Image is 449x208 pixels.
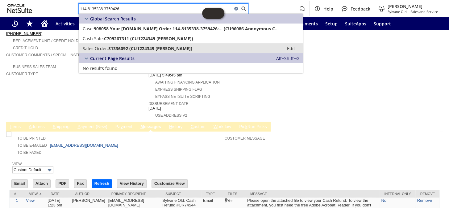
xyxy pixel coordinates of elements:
[90,55,135,61] span: Current Page Results
[155,94,210,99] a: Bypass NetSuite Scripting
[212,124,233,130] a: Workflow
[83,45,108,51] span: Sales Order:
[6,31,42,36] a: [PHONE_NUMBER]
[280,45,302,52] a: Edit:
[155,87,202,92] a: Express Shipping Flag
[294,21,318,27] span: Documents
[6,132,11,137] img: Unchecked
[83,26,94,32] span: Case:
[345,21,366,27] span: SuiteApps
[56,180,69,188] input: PDF
[148,73,182,78] span: [DATE] 5:49:45 pm
[225,136,265,141] a: Customer Message
[111,192,156,196] div: Primary Recipient
[37,17,52,30] a: Home
[152,180,187,188] input: Customize View
[410,9,438,14] span: Sales and Service
[6,72,38,76] a: Customer Type
[121,124,123,129] span: y
[104,36,193,41] span: C709267311 (CU1224349 [PERSON_NAME])
[51,124,71,130] a: Shipping
[238,124,268,130] a: PickRun Picks
[169,124,172,129] span: H
[168,124,184,130] a: History
[56,21,75,27] span: Activities
[74,180,86,188] input: Fax
[420,192,435,196] div: Remove
[29,124,31,129] span: A
[351,6,370,12] span: Feedback
[13,65,56,69] a: Business Sales Team
[155,80,220,84] a: Awaiting Financing Application
[108,45,192,51] span: S1336092 (CU1224349 [PERSON_NAME])
[11,20,19,27] svg: Recent Records
[9,124,22,130] a: Items
[240,5,247,12] svg: Search
[50,143,118,148] a: [EMAIL_ADDRESS][DOMAIN_NAME]
[94,26,280,32] span: 908058 Your [DOMAIN_NAME] Order 114-8135338-3759426:... (CU96086 Anonymous Customer)
[7,4,32,13] svg: logo
[53,124,56,129] span: S
[17,136,46,141] a: To Be Printed
[46,167,53,174] img: More Options
[388,9,407,14] span: Sylvane Old
[117,180,146,188] input: View History
[12,162,22,166] a: View
[370,17,395,30] a: Support
[408,9,409,14] span: -
[139,124,163,130] a: Messages
[114,124,134,130] a: Payment
[213,8,224,19] span: Oracle Guided Learning Widget. To move around, please hold and drag
[16,198,18,203] a: 1
[79,63,303,73] a: No results found
[90,16,136,22] span: Global Search Results
[76,124,109,130] a: Payment (New)
[384,192,411,196] div: Internal Only
[148,106,161,111] span: [DATE]
[417,198,432,203] a: Remove
[140,124,144,129] span: M
[155,113,187,118] a: Use Address V2
[77,124,80,129] span: P
[78,17,110,30] a: Warehouse
[325,21,338,27] span: Setup
[13,46,38,50] a: Credit Hold
[26,198,35,203] a: View
[6,53,97,57] a: Customer Comments / Special Instructions
[7,17,22,30] a: Recent Records
[17,150,41,155] a: To Be Faxed
[14,192,20,196] div: #
[381,198,386,203] a: No
[27,124,46,130] a: Address
[228,192,241,196] div: Files
[290,17,322,30] a: Documents
[189,124,207,130] a: Custom
[79,33,303,43] a: Cash Sale:C709267311 (CU1224349 [PERSON_NAME])Edit:
[12,180,27,188] input: Email
[75,192,102,196] div: Author
[41,20,48,27] svg: Home
[51,192,66,196] div: Date
[323,6,333,12] span: Help
[52,17,78,30] a: Activities
[250,192,375,196] div: Message
[83,36,104,41] span: Cash Sale:
[17,143,47,148] a: To Be E-mailed
[214,124,218,129] span: W
[165,192,197,196] div: Subject
[10,124,11,129] span: I
[202,8,224,19] iframe: Click here to launch Oracle Guided Learning Help Panel
[79,24,303,33] a: Case:908058 Your [DOMAIN_NAME] Order 114-8135338-3759426:... (CU96086 Anonymous Customer)Edit:
[79,43,303,53] a: Sales Order:S1336092 (CU1224349 [PERSON_NAME])Edit:
[374,21,391,27] span: Support
[388,3,438,9] span: [PERSON_NAME]
[83,65,118,71] span: No results found
[322,17,341,30] a: Setup
[13,39,78,43] a: Replacement Unit / Credit Hold
[26,20,33,27] svg: Shortcuts
[12,166,53,173] input: Custom Default
[341,17,370,30] a: SuiteApps
[22,17,37,30] div: Shortcuts
[245,124,247,129] span: k
[92,180,112,188] input: Refresh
